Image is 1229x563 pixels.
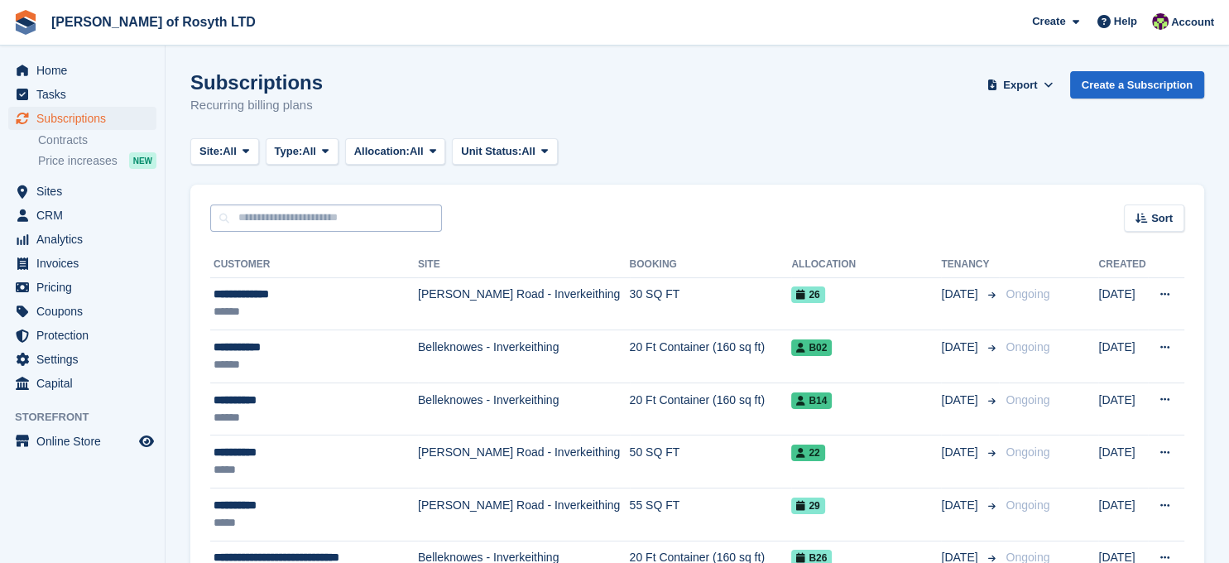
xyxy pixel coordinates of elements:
span: 26 [791,286,824,303]
td: 55 SQ FT [630,488,792,541]
span: Ongoing [1006,498,1049,512]
h1: Subscriptions [190,71,323,94]
span: Create [1032,13,1065,30]
a: Price increases NEW [38,152,156,170]
span: All [521,143,535,160]
a: Create a Subscription [1070,71,1204,99]
td: 20 Ft Container (160 sq ft) [630,383,792,435]
a: menu [8,204,156,227]
span: Storefront [15,409,165,426]
p: Recurring billing plans [190,96,323,115]
span: CRM [36,204,136,227]
span: Ongoing [1006,393,1049,407]
td: [DATE] [1098,435,1148,488]
td: [PERSON_NAME] Road - Inverkeithing [418,277,630,330]
span: Type: [275,143,303,160]
span: Coupons [36,300,136,323]
span: All [223,143,237,160]
td: 50 SQ FT [630,435,792,488]
td: [DATE] [1098,277,1148,330]
img: stora-icon-8386f47178a22dfd0bd8f6a31ec36ba5ce8667c1dd55bd0f319d3a0aa187defe.svg [13,10,38,35]
td: 20 Ft Container (160 sq ft) [630,330,792,383]
th: Booking [630,252,792,278]
button: Export [984,71,1057,99]
a: menu [8,430,156,453]
button: Site: All [190,138,259,166]
th: Created [1098,252,1148,278]
td: [PERSON_NAME] Road - Inverkeithing [418,488,630,541]
td: Belleknowes - Inverkeithing [418,330,630,383]
a: Preview store [137,431,156,451]
span: Unit Status: [461,143,521,160]
th: Allocation [791,252,941,278]
span: Analytics [36,228,136,251]
div: NEW [129,152,156,169]
td: [DATE] [1098,488,1148,541]
button: Unit Status: All [452,138,557,166]
a: Contracts [38,132,156,148]
a: menu [8,180,156,203]
a: menu [8,348,156,371]
span: Account [1171,14,1214,31]
td: 30 SQ FT [630,277,792,330]
span: Export [1003,77,1037,94]
a: menu [8,300,156,323]
span: [DATE] [941,286,981,303]
span: Ongoing [1006,340,1049,354]
span: Home [36,59,136,82]
span: [DATE] [941,497,981,514]
span: 22 [791,445,824,461]
span: B14 [791,392,832,409]
a: menu [8,372,156,395]
a: menu [8,59,156,82]
th: Customer [210,252,418,278]
th: Site [418,252,630,278]
span: Allocation: [354,143,410,160]
a: [PERSON_NAME] of Rosyth LTD [45,8,262,36]
span: Capital [36,372,136,395]
a: menu [8,276,156,299]
span: Subscriptions [36,107,136,130]
span: Site: [199,143,223,160]
span: Online Store [36,430,136,453]
a: menu [8,252,156,275]
span: All [302,143,316,160]
span: Protection [36,324,136,347]
button: Allocation: All [345,138,446,166]
span: [DATE] [941,444,981,461]
span: Help [1114,13,1137,30]
span: Pricing [36,276,136,299]
span: Sort [1151,210,1173,227]
span: 29 [791,498,824,514]
span: [DATE] [941,392,981,409]
th: Tenancy [941,252,999,278]
span: Settings [36,348,136,371]
a: menu [8,83,156,106]
a: menu [8,228,156,251]
img: Nina Briggs [1152,13,1169,30]
td: [DATE] [1098,330,1148,383]
span: All [410,143,424,160]
span: B02 [791,339,832,356]
button: Type: All [266,138,338,166]
span: Tasks [36,83,136,106]
a: menu [8,107,156,130]
td: [PERSON_NAME] Road - Inverkeithing [418,435,630,488]
span: [DATE] [941,339,981,356]
td: [DATE] [1098,383,1148,435]
td: Belleknowes - Inverkeithing [418,383,630,435]
span: Price increases [38,153,118,169]
span: Invoices [36,252,136,275]
a: menu [8,324,156,347]
span: Ongoing [1006,287,1049,301]
span: Ongoing [1006,445,1049,459]
span: Sites [36,180,136,203]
